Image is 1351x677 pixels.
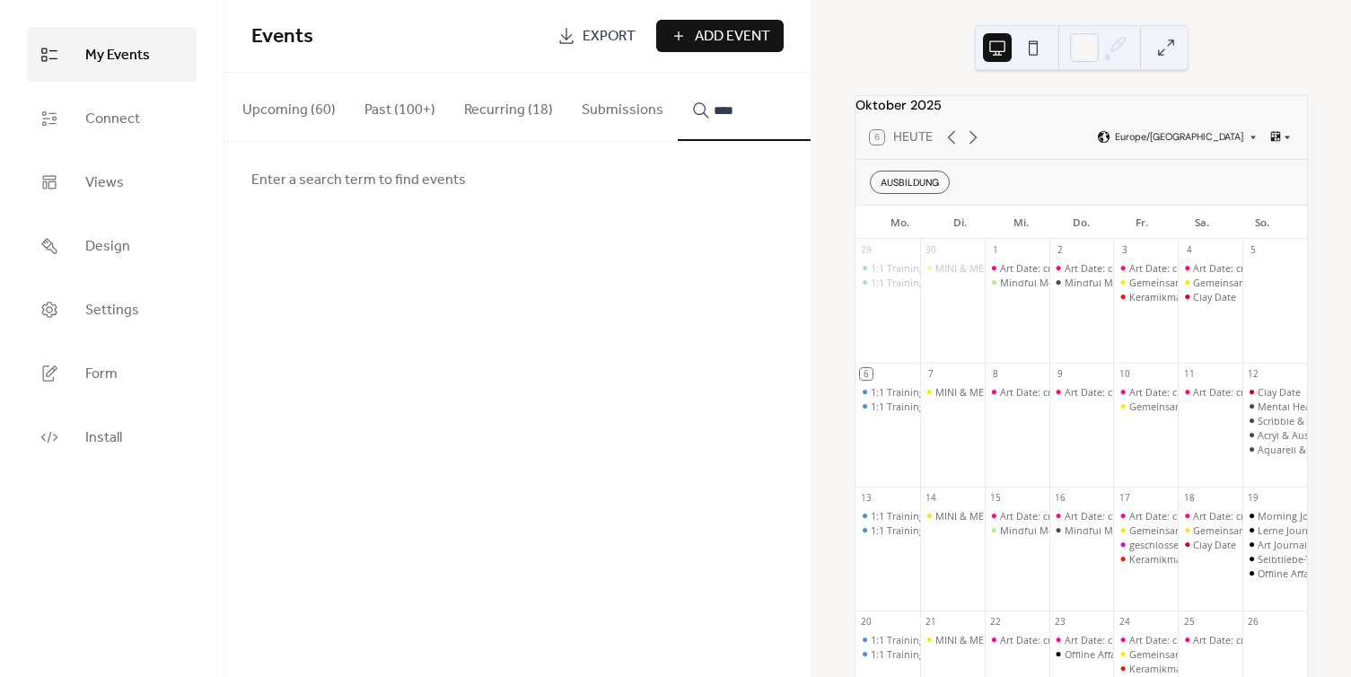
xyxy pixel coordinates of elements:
[1049,261,1114,275] div: Art Date: create & celebrate yourself
[871,385,1209,399] div: 1:1 Training mit [PERSON_NAME] (digital oder 5020 [GEOGRAPHIC_DATA])
[855,509,920,523] div: 1:1 Training mit Caterina (digital oder 5020 Salzburg)
[695,26,770,48] span: Add Event
[860,616,873,629] div: 20
[935,633,1096,646] div: MINI & ME: Dein Moment mit Baby
[1119,244,1131,257] div: 3
[85,169,124,197] span: Views
[1119,616,1131,629] div: 24
[860,368,873,381] div: 6
[1183,244,1196,257] div: 4
[1129,400,1342,413] div: Gemeinsam stark: Kreativzeit für Kind & Eltern
[1178,261,1242,275] div: Art Date: create & celebrate yourself
[1000,523,1282,537] div: Mindful Moves – Achtsame Körperübungen für mehr Balance
[1242,443,1307,456] div: Aquarell & Flow: Mental Health Weekend
[935,261,1096,275] div: MINI & ME: Dein Moment mit Baby
[1129,538,1316,551] div: geschlossene Gesellschaft - doors closed
[935,385,1096,399] div: MINI & ME: Dein Moment mit Baby
[1113,276,1178,289] div: Gemeinsam stark: Kreativzeit für Kind & Eltern
[1247,616,1259,629] div: 26
[1129,633,1294,646] div: Art Date: create & celebrate yourself
[1247,492,1259,505] div: 19
[925,244,937,257] div: 30
[1178,523,1242,537] div: Gemeinsam stark: Kreativzeit für Kind & Eltern
[1171,206,1232,240] div: Sa.
[1129,509,1294,523] div: Art Date: create & celebrate yourself
[985,276,1049,289] div: Mindful Moves – Achtsame Körperübungen für mehr Balance
[1113,261,1178,275] div: Art Date: create & celebrate yourself
[228,73,350,139] button: Upcoming (60)
[1178,276,1242,289] div: Gemeinsam stark: Kreativzeit für Kind & Eltern
[1000,385,1165,399] div: Art Date: create & celebrate yourself
[1113,509,1178,523] div: Art Date: create & celebrate yourself
[1242,428,1307,442] div: Acryl & Ausdruck: Mental Health Weekend
[925,368,937,381] div: 7
[27,218,197,273] a: Design
[985,385,1049,399] div: Art Date: create & celebrate yourself
[855,276,920,289] div: 1:1 Training mit Caterina (digital oder 5020 Salzburg)
[1000,509,1165,523] div: Art Date: create & celebrate yourself
[871,400,1209,413] div: 1:1 Training mit [PERSON_NAME] (digital oder 5020 [GEOGRAPHIC_DATA])
[870,206,930,240] div: Mo.
[985,509,1049,523] div: Art Date: create & celebrate yourself
[1178,385,1242,399] div: Art Date: create & celebrate yourself
[1065,633,1230,646] div: Art Date: create & celebrate yourself
[583,26,636,48] span: Export
[855,385,920,399] div: 1:1 Training mit Caterina (digital oder 5020 Salzburg)
[1129,276,1342,289] div: Gemeinsam stark: Kreativzeit für Kind & Eltern
[1115,133,1243,143] span: Europe/[GEOGRAPHIC_DATA]
[1065,523,1144,537] div: Mindful Morning
[1258,385,1301,399] div: Clay Date
[925,492,937,505] div: 14
[1113,385,1178,399] div: Art Date: create & celebrate yourself
[1113,662,1178,675] div: Keramikmalerei: Gestalte deinen Selbstliebe-Anker
[1183,368,1196,381] div: 11
[1054,368,1066,381] div: 9
[860,492,873,505] div: 13
[1242,509,1307,523] div: Morning Journaling Class: Dein Wochenrückblick
[1111,206,1171,240] div: Fr.
[1051,206,1111,240] div: Do.
[27,91,197,145] a: Connect
[1000,633,1165,646] div: Art Date: create & celebrate yourself
[1242,414,1307,427] div: Scribble & Befreiung: Mental Health Weekend
[855,261,920,275] div: 1:1 Training mit Caterina (digital oder 5020 Salzburg)
[855,96,1307,116] div: Oktober 2025
[989,492,1002,505] div: 15
[1247,368,1259,381] div: 12
[85,105,140,133] span: Connect
[251,17,313,57] span: Events
[871,276,1209,289] div: 1:1 Training mit [PERSON_NAME] (digital oder 5020 [GEOGRAPHIC_DATA])
[855,400,920,413] div: 1:1 Training mit Caterina (digital oder 5020 Salzburg)
[1242,385,1307,399] div: Clay Date
[1129,523,1342,537] div: Gemeinsam stark: Kreativzeit für Kind & Eltern
[1000,261,1165,275] div: Art Date: create & celebrate yourself
[1193,290,1236,303] div: Clay Date
[1054,492,1066,505] div: 16
[860,244,873,257] div: 29
[1065,276,1144,289] div: Mindful Morning
[985,633,1049,646] div: Art Date: create & celebrate yourself
[1049,523,1114,537] div: Mindful Morning
[1178,538,1242,551] div: Clay Date
[1242,523,1307,537] div: Lerne Journaling: Schreiben, das dich verändert
[1242,538,1307,551] div: Art Journaling Workshop
[1065,509,1230,523] div: Art Date: create & celebrate yourself
[656,20,784,52] button: Add Event
[1113,538,1178,551] div: geschlossene Gesellschaft - doors closed
[989,616,1002,629] div: 22
[567,73,678,139] button: Submissions
[1113,523,1178,537] div: Gemeinsam stark: Kreativzeit für Kind & Eltern
[989,368,1002,381] div: 8
[1065,647,1127,661] div: Offline Affairs
[1000,276,1282,289] div: Mindful Moves – Achtsame Körperübungen für mehr Balance
[85,296,139,324] span: Settings
[871,633,1209,646] div: 1:1 Training mit [PERSON_NAME] (digital oder 5020 [GEOGRAPHIC_DATA])
[1129,647,1342,661] div: Gemeinsam stark: Kreativzeit für Kind & Eltern
[920,261,985,275] div: MINI & ME: Dein Moment mit Baby
[1049,509,1114,523] div: Art Date: create & celebrate yourself
[350,73,450,139] button: Past (100+)
[1113,400,1178,413] div: Gemeinsam stark: Kreativzeit für Kind & Eltern
[85,41,150,69] span: My Events
[1049,633,1114,646] div: Art Date: create & celebrate yourself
